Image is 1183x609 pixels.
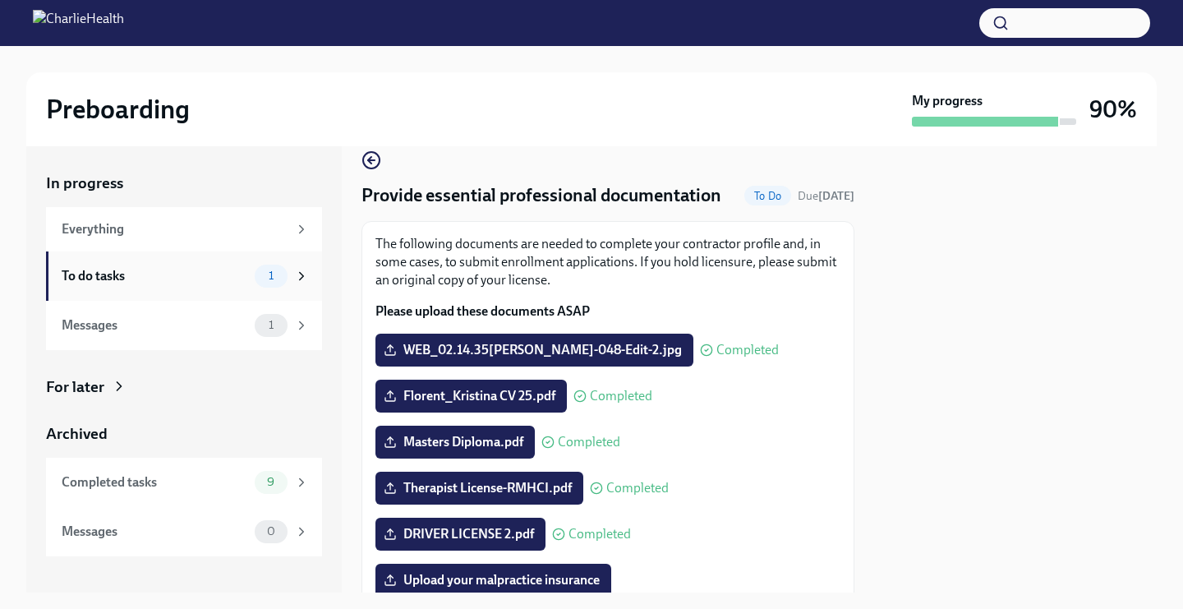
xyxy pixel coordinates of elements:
[387,434,523,450] span: Masters Diploma.pdf
[375,380,567,413] label: Florent_Kristina CV 25.pdf
[375,303,590,319] strong: Please upload these documents ASAP
[46,207,322,251] a: Everything
[46,93,190,126] h2: Preboarding
[375,426,535,459] label: Masters Diploma.pdf
[798,188,854,204] span: September 4th, 2025 09:00
[387,388,555,404] span: Florent_Kristina CV 25.pdf
[387,526,534,542] span: DRIVER LICENSE 2.pdf
[46,301,322,350] a: Messages1
[46,423,322,445] a: Archived
[558,436,620,449] span: Completed
[257,476,284,488] span: 9
[818,189,854,203] strong: [DATE]
[361,183,721,208] h4: Provide essential professional documentation
[62,473,248,491] div: Completed tasks
[46,458,322,507] a: Completed tasks9
[62,523,248,541] div: Messages
[46,251,322,301] a: To do tasks1
[62,267,248,285] div: To do tasks
[62,220,288,238] div: Everything
[375,564,611,597] label: Upload your malpractice insurance
[606,482,669,495] span: Completed
[744,190,791,202] span: To Do
[259,319,283,331] span: 1
[1089,95,1137,124] h3: 90%
[716,344,779,357] span: Completed
[375,334,693,367] label: WEB_02.14.35[PERSON_NAME]-048-Edit-2.jpg
[798,189,854,203] span: Due
[387,480,572,496] span: Therapist License-RMHCI.pdf
[62,316,248,334] div: Messages
[375,472,583,505] label: Therapist License-RMHCI.pdf
[590,390,652,403] span: Completed
[46,376,104,398] div: For later
[375,518,545,551] label: DRIVER LICENSE 2.pdf
[46,507,322,556] a: Messages0
[387,342,682,358] span: WEB_02.14.35[PERSON_NAME]-048-Edit-2.jpg
[912,92,983,110] strong: My progress
[387,572,600,588] span: Upload your malpractice insurance
[257,525,285,537] span: 0
[46,173,322,194] a: In progress
[568,528,631,541] span: Completed
[46,376,322,398] a: For later
[33,10,124,36] img: CharlieHealth
[259,270,283,282] span: 1
[375,235,840,289] p: The following documents are needed to complete your contractor profile and, in some cases, to sub...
